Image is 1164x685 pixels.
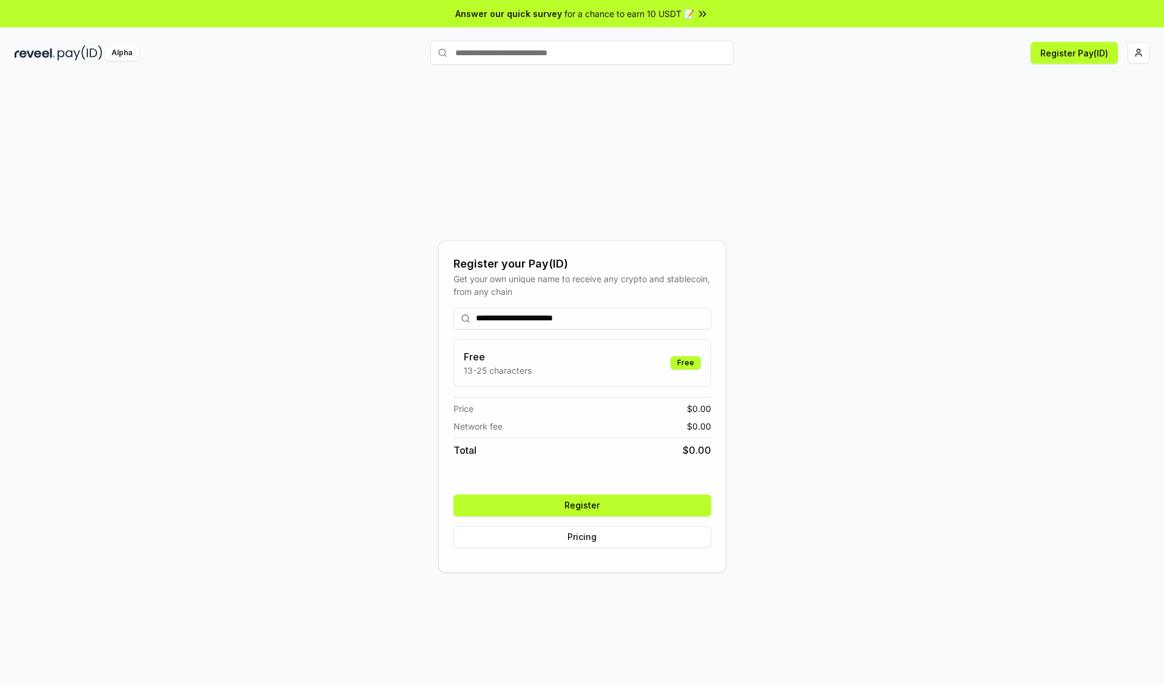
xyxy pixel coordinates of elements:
[453,443,477,457] span: Total
[453,494,711,516] button: Register
[683,443,711,457] span: $ 0.00
[453,420,503,433] span: Network fee
[687,402,711,415] span: $ 0.00
[453,402,473,415] span: Price
[564,7,694,20] span: for a chance to earn 10 USDT 📝
[453,526,711,548] button: Pricing
[687,420,711,433] span: $ 0.00
[453,272,711,298] div: Get your own unique name to receive any crypto and stablecoin, from any chain
[455,7,562,20] span: Answer our quick survey
[464,364,532,377] p: 13-25 characters
[58,46,102,61] img: pay_id
[453,255,711,272] div: Register your Pay(ID)
[1031,42,1118,64] button: Register Pay(ID)
[671,356,701,369] div: Free
[464,349,532,364] h3: Free
[15,46,55,61] img: reveel_dark
[105,46,139,61] div: Alpha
